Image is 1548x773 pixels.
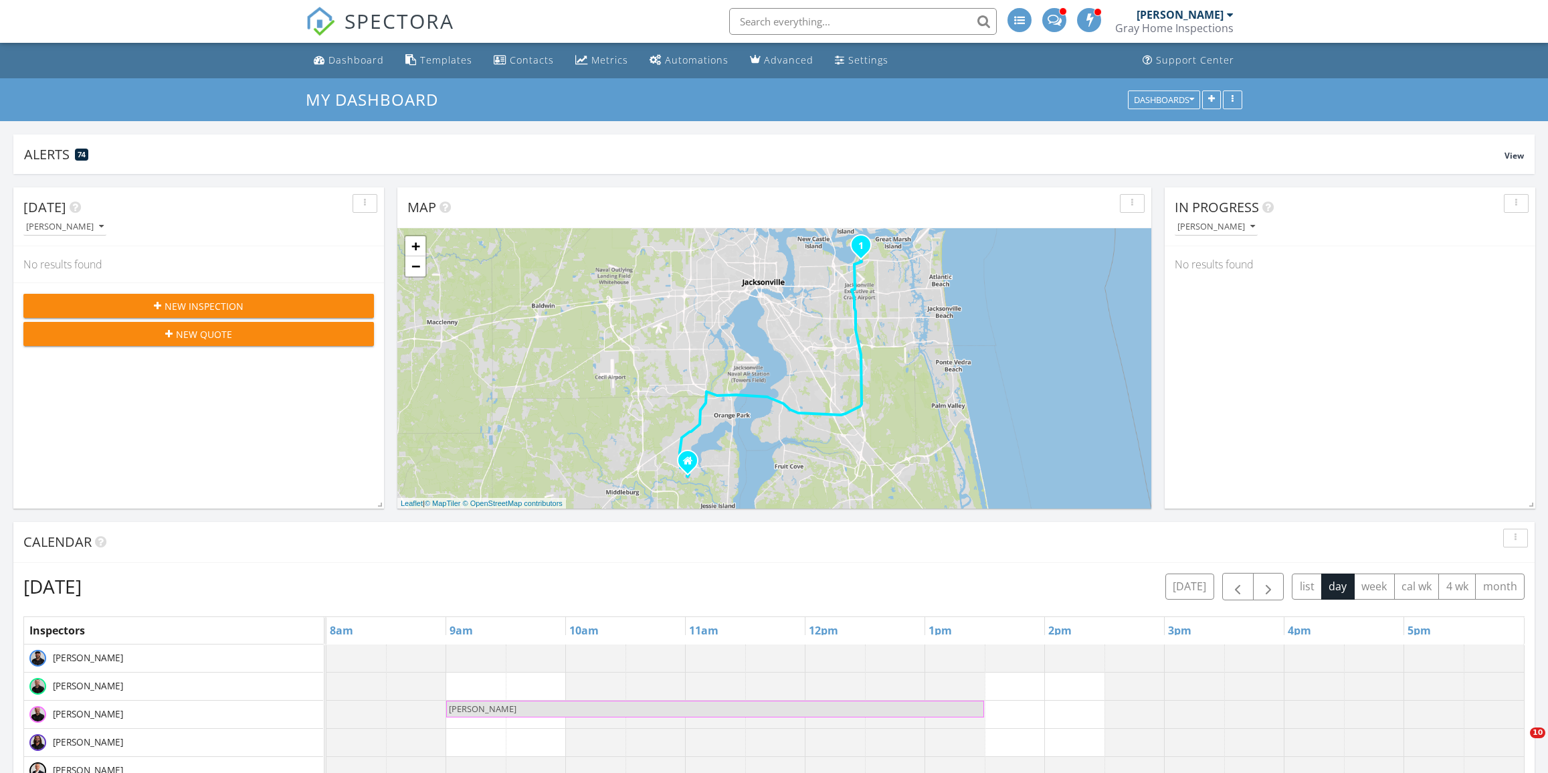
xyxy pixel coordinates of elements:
button: [DATE] [1165,574,1214,600]
div: Settings [848,54,888,66]
div: [PERSON_NAME] [26,222,104,232]
div: Contacts [510,54,554,66]
a: 11am [686,620,722,641]
a: © MapTiler [425,499,461,507]
a: 4pm [1284,620,1315,641]
a: Zoom out [405,256,425,276]
div: Advanced [764,54,813,66]
a: 3pm [1165,620,1195,641]
span: SPECTORA [345,7,454,35]
img: dsc02211.jpg [29,678,46,695]
div: Gray Home Inspections [1115,21,1234,35]
h2: [DATE] [23,573,82,600]
img: dsc02185.jpg [29,706,46,723]
span: [DATE] [23,198,66,216]
button: month [1475,574,1525,600]
div: Support Center [1156,54,1234,66]
button: 4 wk [1438,574,1476,600]
button: Previous day [1222,573,1254,600]
span: View [1505,150,1524,161]
div: Templates [420,54,472,66]
a: 10am [566,620,602,641]
a: Dashboard [308,48,389,73]
span: 74 [78,150,86,159]
i: 1 [858,242,864,251]
a: Settings [830,48,894,73]
img: The Best Home Inspection Software - Spectora [306,7,335,36]
div: No results found [13,246,384,282]
a: Metrics [570,48,634,73]
a: Leaflet [401,499,423,507]
a: Zoom in [405,236,425,256]
div: [PERSON_NAME] [1177,222,1255,232]
button: cal wk [1394,574,1440,600]
img: dsc022052.jpg [29,650,46,667]
iframe: Intercom live chat [1503,727,1535,760]
div: Alerts [24,145,1505,163]
a: Templates [400,48,478,73]
div: No results found [1165,246,1535,282]
a: © OpenStreetMap contributors [463,499,563,507]
input: Search everything... [729,8,997,35]
div: Metrics [591,54,628,66]
span: [PERSON_NAME] [50,736,126,749]
a: Advanced [745,48,819,73]
span: Map [407,198,436,216]
a: 8am [326,620,357,641]
a: 5pm [1404,620,1434,641]
button: New Inspection [23,294,374,318]
span: Calendar [23,533,92,551]
a: 2pm [1045,620,1075,641]
button: week [1354,574,1395,600]
a: Support Center [1137,48,1240,73]
span: [PERSON_NAME] [449,703,516,715]
span: [PERSON_NAME] [50,707,126,721]
a: 9am [446,620,476,641]
button: day [1321,574,1355,600]
img: dsc021972.jpg [29,734,46,751]
span: New Inspection [165,299,244,313]
span: In Progress [1175,198,1259,216]
span: Inspectors [29,623,85,638]
span: New Quote [176,327,232,341]
a: Automations (Advanced) [644,48,734,73]
button: Dashboards [1128,90,1200,109]
span: 10 [1530,727,1545,738]
button: [PERSON_NAME] [23,218,106,236]
div: 11312 Sawmill Rd, Jacksonville, FL 32225 [861,245,869,253]
div: Automations [665,54,729,66]
div: [PERSON_NAME] [1137,8,1224,21]
a: 1pm [925,620,955,641]
span: [PERSON_NAME] [50,679,126,693]
a: My Dashboard [306,88,450,110]
a: SPECTORA [306,18,454,46]
div: Dashboard [328,54,384,66]
button: Next day [1253,573,1284,600]
span: [PERSON_NAME] [50,651,126,665]
button: New Quote [23,322,374,346]
button: list [1292,574,1322,600]
a: 12pm [805,620,842,641]
div: Dashboards [1134,95,1194,104]
div: 1830 Hollow Glen Drive, Middleburg FL 32068 [688,460,696,468]
button: [PERSON_NAME] [1175,218,1258,236]
div: | [397,498,566,509]
a: Contacts [488,48,559,73]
